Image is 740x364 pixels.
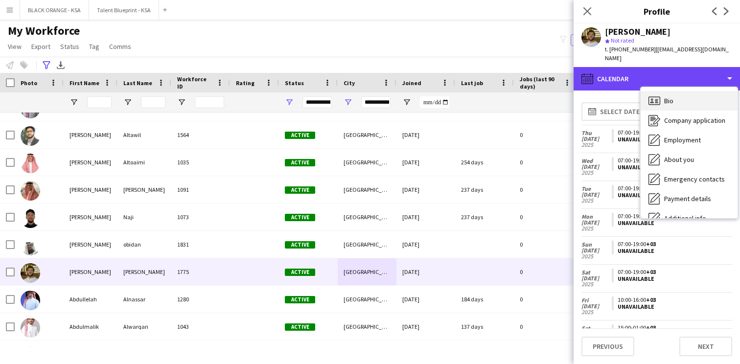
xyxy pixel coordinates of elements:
[646,296,656,303] span: +03
[31,42,50,51] span: Export
[402,79,421,87] span: Joined
[581,170,612,176] span: 2025
[236,79,254,87] span: Rating
[581,226,612,231] span: 2025
[171,258,230,285] div: 1775
[177,75,212,90] span: Workforce ID
[285,214,315,221] span: Active
[514,258,578,285] div: 0
[177,98,186,107] button: Open Filter Menu
[56,40,83,53] a: Status
[612,185,732,199] app-crew-unavailable-period: 07:00-19:00
[171,204,230,230] div: 1073
[21,236,40,255] img: abdullah obidan
[581,192,612,198] span: [DATE]
[285,98,294,107] button: Open Filter Menu
[514,286,578,313] div: 0
[64,258,117,285] div: [PERSON_NAME]
[618,303,728,310] div: Unavailable
[641,189,738,208] div: Payment details
[141,96,165,108] input: Last Name Filter Input
[89,0,159,20] button: Talent Blueprint - KSA
[285,241,315,249] span: Active
[514,204,578,230] div: 0
[195,96,224,108] input: Workforce ID Filter Input
[285,269,315,276] span: Active
[338,204,396,230] div: [GEOGRAPHIC_DATA]
[612,241,732,254] app-crew-unavailable-period: 07:00-19:00
[338,313,396,340] div: [GEOGRAPHIC_DATA]
[612,269,732,282] app-crew-unavailable-period: 07:00-19:00
[664,96,673,105] span: Bio
[117,176,171,203] div: [PERSON_NAME]
[574,67,740,91] div: Calendar
[338,258,396,285] div: [GEOGRAPHIC_DATA]
[402,98,411,107] button: Open Filter Menu
[41,59,52,71] app-action-btn: Advanced filters
[117,149,171,176] div: Altoaimi
[117,231,171,258] div: obidan
[618,136,728,143] div: Unavailable
[664,116,725,125] span: Company application
[581,337,634,356] button: Previous
[338,231,396,258] div: [GEOGRAPHIC_DATA]
[514,149,578,176] div: 0
[574,5,740,18] h3: Profile
[641,208,738,228] div: Additional info
[8,42,22,51] span: View
[581,253,612,259] span: 2025
[396,176,455,203] div: [DATE]
[396,231,455,258] div: [DATE]
[123,79,152,87] span: Last Name
[338,149,396,176] div: [GEOGRAPHIC_DATA]
[581,281,612,287] span: 2025
[612,129,732,143] app-crew-unavailable-period: 07:00-19:00
[396,286,455,313] div: [DATE]
[641,169,738,189] div: Emergency contacts
[64,204,117,230] div: [PERSON_NAME]
[581,325,612,331] span: Sat
[641,91,738,111] div: Bio
[21,263,40,283] img: Abdullah Wagih
[618,192,728,199] div: Unavailable
[285,296,315,303] span: Active
[571,34,620,46] button: Everyone2,798
[344,79,355,87] span: City
[87,96,112,108] input: First Name Filter Input
[618,248,728,254] div: Unavailable
[171,231,230,258] div: 1831
[27,40,54,53] a: Export
[581,270,612,275] span: Sat
[117,313,171,340] div: Alwarqan
[581,186,612,192] span: Tue
[20,0,89,20] button: BLACK ORANGE - KSA
[664,214,706,223] span: Additional info
[105,40,135,53] a: Comms
[338,176,396,203] div: [GEOGRAPHIC_DATA]
[21,79,37,87] span: Photo
[60,42,79,51] span: Status
[69,98,78,107] button: Open Filter Menu
[581,158,612,164] span: Wed
[55,59,67,71] app-action-btn: Export XLSX
[171,286,230,313] div: 1280
[641,111,738,130] div: Company application
[581,297,612,303] span: Fri
[4,40,25,53] a: View
[514,121,578,148] div: 0
[641,130,738,150] div: Employment
[618,275,728,282] div: Unavailable
[64,231,117,258] div: [PERSON_NAME]
[344,98,352,107] button: Open Filter Menu
[605,45,656,53] span: t. [PHONE_NUMBER]
[64,176,117,203] div: [PERSON_NAME]
[455,204,514,230] div: 237 days
[64,121,117,148] div: [PERSON_NAME]
[646,240,656,248] span: +03
[641,150,738,169] div: About you
[21,318,40,338] img: Abdulmalik Alwarqan
[581,242,612,248] span: Sun
[679,337,732,356] button: Next
[581,142,612,148] span: 2025
[396,149,455,176] div: [DATE]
